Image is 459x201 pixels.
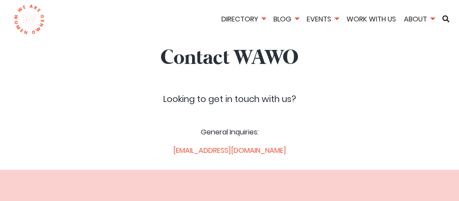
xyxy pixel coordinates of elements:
a: [EMAIL_ADDRESS][DOMAIN_NAME] [173,145,286,155]
a: About [401,14,438,24]
img: logo [14,4,45,35]
li: Directory [218,14,269,26]
h1: Contact WAWO [7,44,452,73]
a: Search [439,15,452,22]
li: About [401,14,438,26]
a: Directory [218,14,269,24]
a: Events [304,14,342,24]
a: Blog [270,14,302,24]
p: General Inquiries: [163,127,296,138]
li: Events [304,14,342,26]
a: Work With Us [343,14,399,24]
p: Looking to get in touch with us? [163,92,296,106]
li: Blog [270,14,302,26]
